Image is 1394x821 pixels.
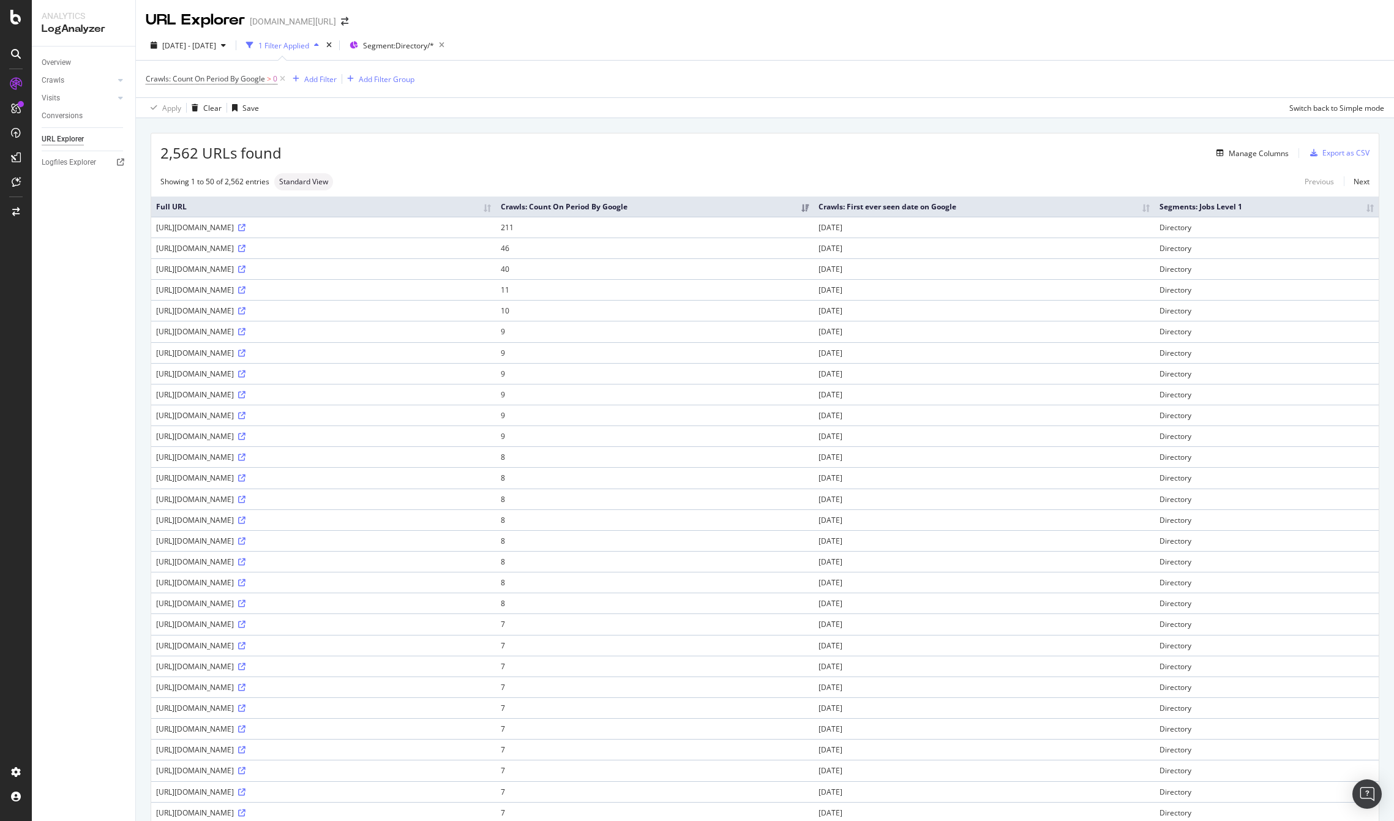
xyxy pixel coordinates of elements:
td: [DATE] [814,405,1155,425]
td: 7 [496,613,814,634]
span: 2,562 URLs found [160,143,282,163]
td: Directory [1155,384,1379,405]
div: [URL][DOMAIN_NAME] [156,473,491,483]
div: Conversions [42,110,83,122]
td: [DATE] [814,217,1155,238]
div: [URL][DOMAIN_NAME] [156,410,491,421]
td: 7 [496,697,814,718]
td: [DATE] [814,384,1155,405]
td: [DATE] [814,425,1155,446]
div: [URL][DOMAIN_NAME] [156,348,491,358]
span: > [267,73,271,84]
td: 40 [496,258,814,279]
td: [DATE] [814,781,1155,802]
div: Export as CSV [1322,148,1370,158]
td: [DATE] [814,467,1155,488]
td: 7 [496,656,814,677]
td: Directory [1155,656,1379,677]
td: [DATE] [814,739,1155,760]
td: Directory [1155,489,1379,509]
td: Directory [1155,425,1379,446]
button: Switch back to Simple mode [1284,98,1384,118]
td: Directory [1155,697,1379,718]
div: [URL][DOMAIN_NAME] [156,744,491,755]
div: [URL][DOMAIN_NAME] [156,577,491,588]
div: [URL][DOMAIN_NAME] [156,389,491,400]
th: Full URL: activate to sort column ascending [151,197,496,217]
div: [URL][DOMAIN_NAME] [156,243,491,253]
td: Directory [1155,300,1379,321]
td: Directory [1155,530,1379,551]
td: Directory [1155,635,1379,656]
td: 8 [496,467,814,488]
td: 9 [496,384,814,405]
td: Directory [1155,551,1379,572]
th: Segments: Jobs Level 1: activate to sort column ascending [1155,197,1379,217]
div: [URL][DOMAIN_NAME] [156,494,491,504]
div: [URL][DOMAIN_NAME] [156,536,491,546]
div: Open Intercom Messenger [1352,779,1382,809]
td: Directory [1155,446,1379,467]
td: [DATE] [814,238,1155,258]
th: Crawls: First ever seen date on Google: activate to sort column ascending [814,197,1155,217]
div: [URL][DOMAIN_NAME] [156,682,491,692]
div: [URL][DOMAIN_NAME] [156,619,491,629]
td: 8 [496,572,814,593]
td: Directory [1155,509,1379,530]
td: [DATE] [814,635,1155,656]
td: [DATE] [814,300,1155,321]
div: [DOMAIN_NAME][URL] [250,15,336,28]
button: Manage Columns [1212,146,1289,160]
td: [DATE] [814,677,1155,697]
a: Crawls [42,74,114,87]
td: Directory [1155,467,1379,488]
td: 7 [496,635,814,656]
div: Add Filter [304,74,337,84]
a: URL Explorer [42,133,127,146]
div: [URL][DOMAIN_NAME] [156,452,491,462]
td: [DATE] [814,279,1155,300]
td: [DATE] [814,697,1155,718]
a: Conversions [42,110,127,122]
td: Directory [1155,279,1379,300]
td: 7 [496,739,814,760]
span: Standard View [279,178,328,186]
div: [URL][DOMAIN_NAME] [156,326,491,337]
div: [URL][DOMAIN_NAME] [156,369,491,379]
td: [DATE] [814,258,1155,279]
div: [URL][DOMAIN_NAME] [156,765,491,776]
td: Directory [1155,342,1379,363]
td: 46 [496,238,814,258]
button: Add Filter [288,72,337,86]
a: Overview [42,56,127,69]
td: [DATE] [814,446,1155,467]
td: 9 [496,363,814,384]
td: 7 [496,718,814,739]
td: Directory [1155,760,1379,781]
div: [URL][DOMAIN_NAME] [156,808,491,818]
button: Apply [146,98,181,118]
div: [URL][DOMAIN_NAME] [156,703,491,713]
a: Logfiles Explorer [42,156,127,169]
div: [URL][DOMAIN_NAME] [156,431,491,441]
span: [DATE] - [DATE] [162,40,216,51]
td: 11 [496,279,814,300]
button: [DATE] - [DATE] [146,36,231,55]
button: Save [227,98,259,118]
div: Crawls [42,74,64,87]
td: [DATE] [814,321,1155,342]
div: [URL][DOMAIN_NAME] [156,661,491,672]
a: Next [1344,173,1370,190]
a: Visits [42,92,114,105]
div: Visits [42,92,60,105]
button: Clear [187,98,222,118]
td: 8 [496,489,814,509]
td: [DATE] [814,530,1155,551]
td: [DATE] [814,509,1155,530]
td: [DATE] [814,613,1155,634]
td: 7 [496,760,814,781]
td: 9 [496,405,814,425]
td: Directory [1155,258,1379,279]
td: 9 [496,342,814,363]
td: Directory [1155,217,1379,238]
